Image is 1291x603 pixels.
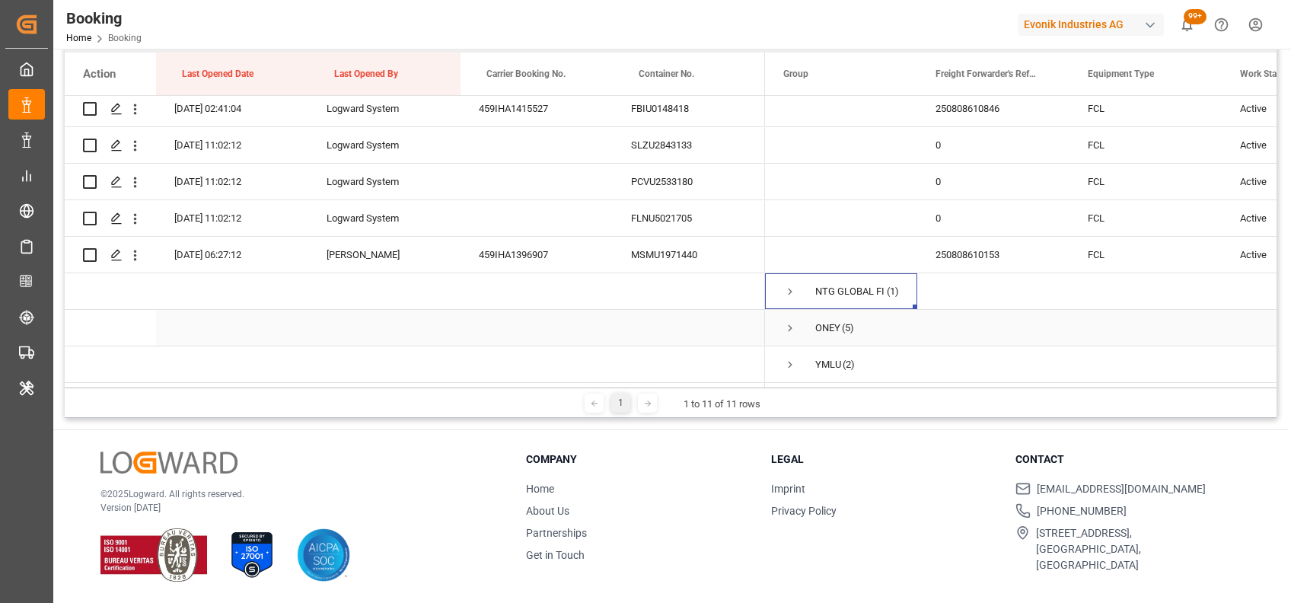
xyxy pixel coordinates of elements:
[613,91,765,126] div: FBIU0148418
[225,528,279,582] img: ISO 27001 Certification
[843,347,855,382] span: (2)
[83,67,116,81] div: Action
[65,346,765,383] div: Press SPACE to select this row.
[461,237,613,273] div: 459IHA1396907
[308,164,461,199] div: Logward System
[1037,503,1127,519] span: [PHONE_NUMBER]
[526,451,751,467] h3: Company
[639,69,694,79] span: Container No.
[65,164,765,200] div: Press SPACE to select this row.
[1069,164,1222,199] div: FCL
[100,501,488,515] p: Version [DATE]
[815,347,841,382] div: YMLU
[613,200,765,236] div: FLNU5021705
[156,237,308,273] div: [DATE] 06:27:12
[526,483,554,495] a: Home
[1018,14,1164,36] div: Evonik Industries AG
[100,487,488,501] p: © 2025 Logward. All rights reserved.
[526,527,587,539] a: Partnerships
[887,274,899,309] span: (1)
[182,69,253,79] span: Last Opened Date
[156,127,308,163] div: [DATE] 11:02:12
[1069,200,1222,236] div: FCL
[1170,8,1204,42] button: show 339 new notifications
[65,200,765,237] div: Press SPACE to select this row.
[526,505,569,517] a: About Us
[1088,69,1154,79] span: Equipment Type
[65,273,765,310] div: Press SPACE to select this row.
[815,311,840,346] div: ONEY
[297,528,350,582] img: AICPA SOC
[156,200,308,236] div: [DATE] 11:02:12
[917,164,1069,199] div: 0
[1069,127,1222,163] div: FCL
[771,451,996,467] h3: Legal
[1240,69,1289,79] span: Work Status
[613,127,765,163] div: SLZU2843133
[308,127,461,163] div: Logward System
[65,310,765,346] div: Press SPACE to select this row.
[917,91,1069,126] div: 250808610846
[334,69,398,79] span: Last Opened By
[1184,9,1207,24] span: 99+
[526,549,585,561] a: Get in Touch
[684,397,760,412] div: 1 to 11 of 11 rows
[156,164,308,199] div: [DATE] 11:02:12
[308,200,461,236] div: Logward System
[65,237,765,273] div: Press SPACE to select this row.
[1069,237,1222,273] div: FCL
[100,528,207,582] img: ISO 9001 & ISO 14001 Certification
[613,237,765,273] div: MSMU1971440
[1036,525,1241,573] span: [STREET_ADDRESS], [GEOGRAPHIC_DATA], [GEOGRAPHIC_DATA]
[936,69,1038,79] span: Freight Forwarder's Reference No.
[917,127,1069,163] div: 0
[1037,481,1206,497] span: [EMAIL_ADDRESS][DOMAIN_NAME]
[917,200,1069,236] div: 0
[611,394,630,413] div: 1
[100,451,237,474] img: Logward Logo
[771,483,805,495] a: Imprint
[65,91,765,127] div: Press SPACE to select this row.
[771,505,837,517] a: Privacy Policy
[613,164,765,199] div: PCVU2533180
[486,69,566,79] span: Carrier Booking No.
[1018,10,1170,39] button: Evonik Industries AG
[783,69,808,79] span: Group
[461,91,613,126] div: 459IHA1415527
[156,91,308,126] div: [DATE] 02:41:04
[308,237,461,273] div: [PERSON_NAME]
[815,274,885,309] div: NTG GLOBAL FINLAND OY
[917,237,1069,273] div: 250808610153
[66,7,142,30] div: Booking
[66,33,91,43] a: Home
[842,311,854,346] span: (5)
[65,127,765,164] div: Press SPACE to select this row.
[308,91,461,126] div: Logward System
[1015,451,1241,467] h3: Contact
[1069,91,1222,126] div: FCL
[1204,8,1238,42] button: Help Center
